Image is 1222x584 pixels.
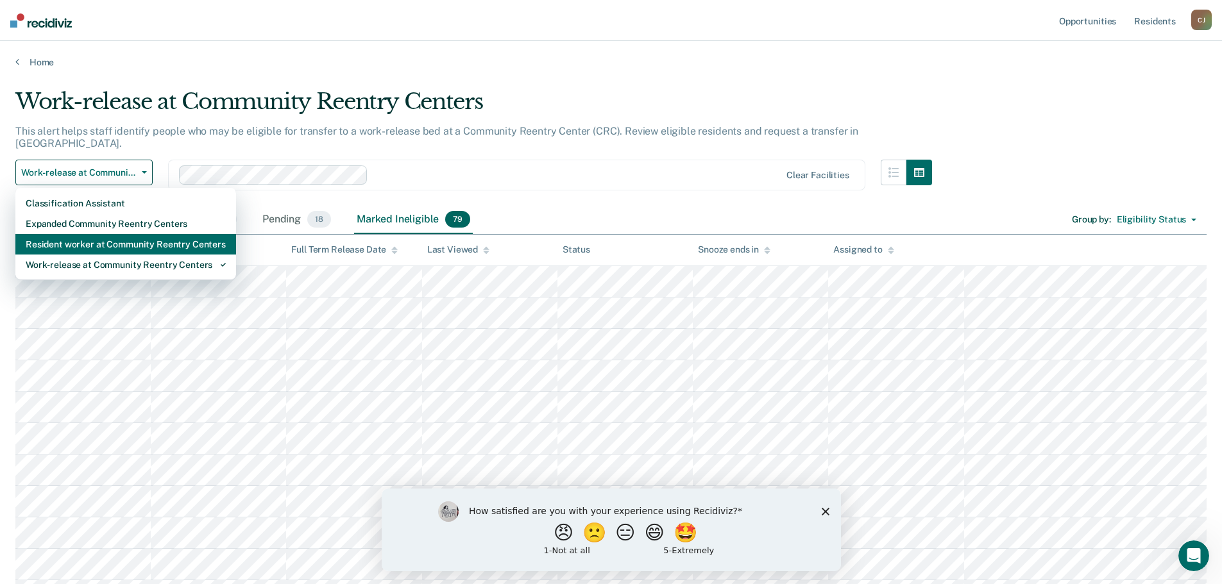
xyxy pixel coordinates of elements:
[1191,10,1212,30] button: CJ
[260,206,334,234] div: Pending18
[1117,214,1186,225] div: Eligibility Status
[354,206,473,234] div: Marked Ineligible79
[427,244,489,255] div: Last Viewed
[786,170,849,181] div: Clear facilities
[15,88,932,125] div: Work-release at Community Reentry Centers
[21,167,137,178] span: Work-release at Community Reentry Centers
[15,160,153,185] button: Work-release at Community Reentry Centers
[26,213,226,234] div: Expanded Community Reentry Centers
[26,254,226,275] div: Work-release at Community Reentry Centers
[26,193,226,213] div: Classification Assistant
[15,56,1207,68] a: Home
[833,244,894,255] div: Assigned to
[382,488,841,571] iframe: Survey by Kim from Recidiviz
[291,244,398,255] div: Full Term Release Date
[10,13,72,28] img: Recidiviz
[1072,214,1111,225] div: Group by :
[563,244,590,255] div: Status
[26,234,226,254] div: Resident worker at Community Reentry Centers
[307,211,331,228] span: 18
[1191,10,1212,30] div: C J
[698,244,770,255] div: Snooze ends in
[445,211,470,228] span: 79
[1178,540,1209,571] iframe: Intercom live chat
[1111,210,1202,230] button: Eligibility Status
[15,125,858,149] p: This alert helps staff identify people who may be eligible for transfer to a work-release bed at ...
